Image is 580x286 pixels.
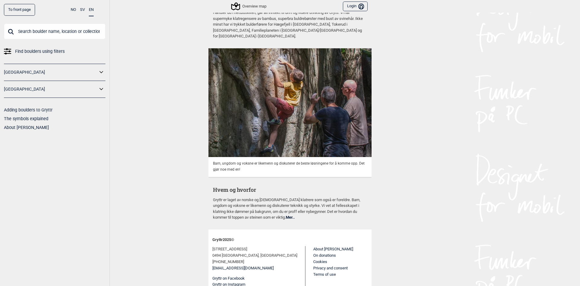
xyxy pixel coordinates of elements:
img: Firstblood Buldremaraton [208,48,372,157]
a: About [PERSON_NAME] [313,247,353,251]
button: Login [343,2,368,11]
a: Mer.. [286,215,295,220]
button: SV [80,4,85,16]
div: Overview map [232,3,266,10]
a: On donations [313,253,336,258]
button: EN [89,4,94,16]
a: The symbols explained [4,116,48,121]
a: Cookies [313,259,327,264]
a: [GEOGRAPHIC_DATA] [4,85,98,94]
h3: Hvem og hvorfor [213,186,367,194]
span: 0494 [GEOGRAPHIC_DATA], [GEOGRAPHIC_DATA] [212,252,297,259]
a: Privacy and consent [313,266,348,270]
input: Search boulder name, location or collection [4,24,105,39]
button: Gryttr on Facebook [212,275,245,282]
a: To front page [4,4,35,16]
a: Adding boulders to Gryttr [4,108,53,112]
a: [EMAIL_ADDRESS][DOMAIN_NAME] [212,265,274,272]
a: Terms of use [313,272,336,277]
span: [STREET_ADDRESS] [212,246,247,252]
button: NO [71,4,76,16]
div: Gryttr 2025 © [212,233,368,246]
a: [GEOGRAPHIC_DATA] [4,68,98,77]
a: About [PERSON_NAME] [4,125,49,130]
span: [PHONE_NUMBER] [212,259,244,265]
p: Handler du i nettbutikken, går all inntekt til drift og videre utvikling av Gryttr. Vi har superm... [213,10,367,39]
a: Find boulders using filters [4,47,105,56]
p: Gryttr er laget av norske og [DEMOGRAPHIC_DATA] klatrere som også er foreldre. Barn, ungdom og vo... [213,197,367,220]
span: Find boulders using filters [15,47,65,56]
p: Barn, ungdom og voksne er likemenn og diskuterer de beste løsningene for å komme opp. Det gjør no... [213,160,367,172]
